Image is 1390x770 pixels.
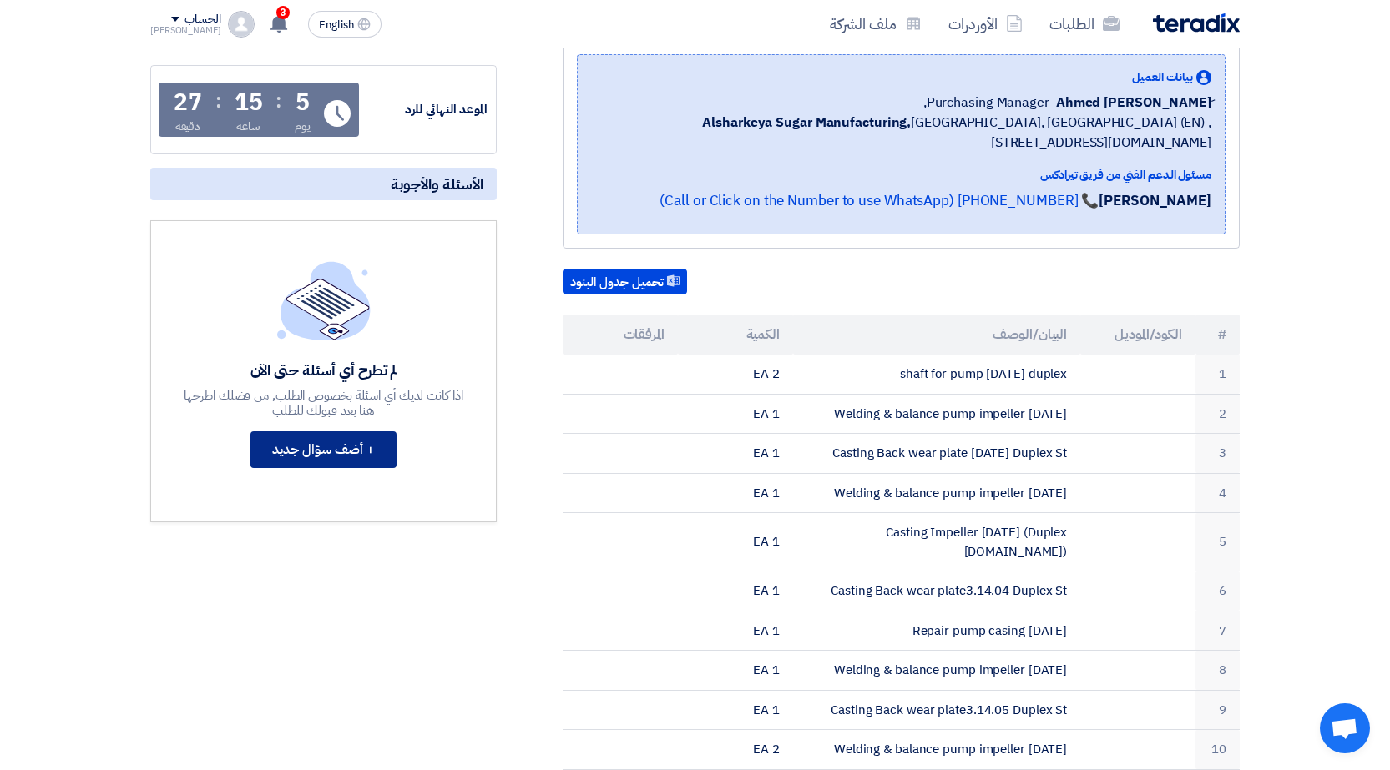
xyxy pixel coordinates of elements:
[935,4,1036,43] a: الأوردرات
[1195,611,1240,651] td: 7
[1080,315,1195,355] th: الكود/الموديل
[362,100,488,119] div: الموعد النهائي للرد
[793,571,1081,611] td: Casting Back wear plate3.14.04 Duplex St
[1195,730,1240,770] td: 10
[182,388,466,418] div: اذا كانت لديك أي اسئلة بخصوص الطلب, من فضلك اطرحها هنا بعد قبولك للطلب
[678,434,793,474] td: 1 EA
[793,611,1081,651] td: Repair pump casing [DATE]
[793,513,1081,571] td: Casting Impeller [DATE] (Duplex [DOMAIN_NAME])
[1099,190,1211,211] strong: [PERSON_NAME]
[678,690,793,730] td: 1 EA
[319,19,354,31] span: English
[591,113,1211,153] span: [GEOGRAPHIC_DATA], [GEOGRAPHIC_DATA] (EN) ,[STREET_ADDRESS][DOMAIN_NAME]
[1036,4,1133,43] a: الطلبات
[678,611,793,651] td: 1 EA
[678,651,793,691] td: 1 EA
[150,26,221,35] div: [PERSON_NAME]
[228,11,255,38] img: profile_test.png
[295,118,311,135] div: يوم
[793,651,1081,691] td: Welding & balance pump impeller [DATE]
[793,434,1081,474] td: Casting Back wear plate [DATE] Duplex St
[793,394,1081,434] td: Welding & balance pump impeller [DATE]
[816,4,935,43] a: ملف الشركة
[923,93,1049,113] span: Purchasing Manager,
[563,269,687,295] button: تحميل جدول البنود
[1195,690,1240,730] td: 9
[1195,473,1240,513] td: 4
[793,355,1081,394] td: shaft for pump [DATE] duplex
[275,86,281,116] div: :
[1195,571,1240,611] td: 6
[391,174,483,194] span: الأسئلة والأجوبة
[678,571,793,611] td: 1 EA
[1320,703,1370,753] div: دردشة مفتوحة
[174,91,202,114] div: 27
[1195,434,1240,474] td: 3
[678,394,793,434] td: 1 EA
[793,315,1081,355] th: البيان/الوصف
[182,360,466,380] div: لم تطرح أي أسئلة حتى الآن
[793,473,1081,513] td: Welding & balance pump impeller [DATE]
[678,355,793,394] td: 2 EA
[250,431,397,468] button: + أضف سؤال جديد
[678,473,793,513] td: 1 EA
[1195,394,1240,434] td: 2
[1132,68,1193,86] span: بيانات العميل
[702,113,911,133] b: Alsharkeya Sugar Manufacturing,
[1195,651,1240,691] td: 8
[793,730,1081,770] td: Welding & balance pump impeller [DATE]
[678,730,793,770] td: 2 EA
[1195,315,1240,355] th: #
[308,11,382,38] button: English
[678,315,793,355] th: الكمية
[277,261,371,340] img: empty_state_list.svg
[175,118,201,135] div: دقيقة
[215,86,221,116] div: :
[236,118,260,135] div: ساعة
[184,13,220,27] div: الحساب
[235,91,263,114] div: 15
[1153,13,1240,33] img: Teradix logo
[1056,93,1211,113] span: ِAhmed [PERSON_NAME]
[591,166,1211,184] div: مسئول الدعم الفني من فريق تيرادكس
[660,190,1099,211] a: 📞 [PHONE_NUMBER] (Call or Click on the Number to use WhatsApp)
[1195,355,1240,394] td: 1
[276,6,290,19] span: 3
[793,690,1081,730] td: Casting Back wear plate3.14.05 Duplex St
[1195,513,1240,571] td: 5
[678,513,793,571] td: 1 EA
[563,315,678,355] th: المرفقات
[296,91,310,114] div: 5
